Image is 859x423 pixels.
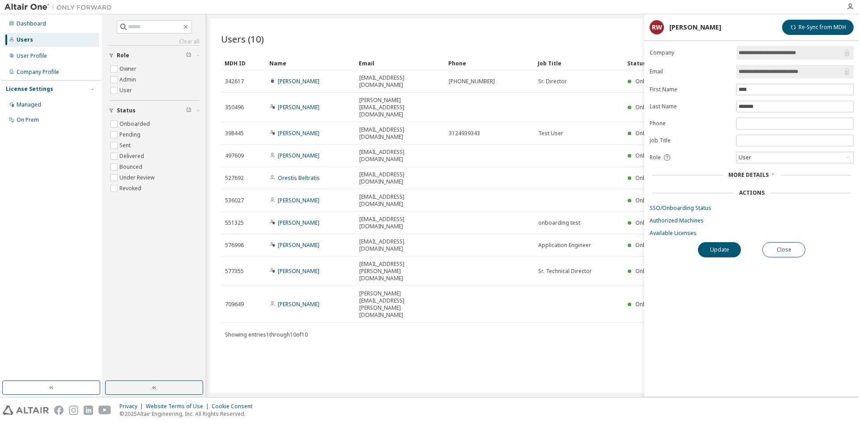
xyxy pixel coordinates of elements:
[635,174,666,182] span: Onboarded
[278,241,319,249] a: [PERSON_NAME]
[6,85,53,93] div: License Settings
[538,78,567,85] span: Sr. Director
[650,154,661,161] span: Role
[669,24,721,31] div: [PERSON_NAME]
[225,104,244,111] span: 350496
[119,140,132,151] label: Sent
[98,406,111,415] img: youtube.svg
[635,241,666,249] span: Onboarded
[737,153,753,162] div: User
[728,171,769,179] span: More Details
[225,197,244,204] span: 536027
[117,52,129,59] span: Role
[225,175,244,182] span: 527692
[449,130,480,137] span: 3124939343
[278,197,319,204] a: [PERSON_NAME]
[538,242,591,249] span: Application Engineer
[359,126,441,141] span: [EMAIL_ADDRESS][DOMAIN_NAME]
[650,103,731,110] label: Last Name
[4,3,116,12] img: Altair One
[17,52,47,60] div: User Profile
[225,301,244,308] span: 709649
[448,56,531,70] div: Phone
[278,77,319,85] a: [PERSON_NAME]
[739,189,765,197] div: Actions
[737,152,853,163] div: User
[635,300,666,308] span: Onboarded
[117,107,136,114] span: Status
[146,403,212,410] div: Website Terms of Use
[225,56,262,70] div: MDH ID
[69,406,78,415] img: instagram.svg
[538,130,563,137] span: Test User
[359,74,441,89] span: [EMAIL_ADDRESS][DOMAIN_NAME]
[782,20,854,35] button: Re-Sync from MDH
[635,77,666,85] span: Onboarded
[278,267,319,275] a: [PERSON_NAME]
[538,56,620,70] div: Job Title
[225,268,244,275] span: 577355
[186,107,191,114] span: Clear filter
[650,68,731,75] label: Email
[635,152,666,159] span: Onboarded
[17,101,41,108] div: Managed
[119,85,134,96] label: User
[119,410,258,418] p: © 2025 Altair Engineering, Inc. All Rights Reserved.
[650,217,854,224] a: Authorized Machines
[225,219,244,226] span: 551325
[650,230,854,237] a: Available Licenses
[359,290,441,319] span: [PERSON_NAME][EMAIL_ADDRESS][PERSON_NAME][DOMAIN_NAME]
[221,33,264,45] span: Users (10)
[650,120,731,127] label: Phone
[762,242,805,257] button: Close
[635,129,666,137] span: Onboarded
[635,197,666,204] span: Onboarded
[278,103,319,111] a: [PERSON_NAME]
[119,403,146,410] div: Privacy
[278,300,319,308] a: [PERSON_NAME]
[278,129,319,137] a: [PERSON_NAME]
[109,38,200,45] a: Clear all
[225,331,308,338] span: Showing entries 1 through 10 of 10
[698,242,741,257] button: Update
[635,103,666,111] span: Onboarded
[17,20,46,27] div: Dashboard
[225,152,244,159] span: 497609
[359,149,441,163] span: [EMAIL_ADDRESS][DOMAIN_NAME]
[538,219,580,226] span: onboarding test
[650,49,731,56] label: Company
[119,183,143,194] label: Revoked
[650,137,731,144] label: Job Title
[449,78,495,85] span: [PHONE_NUMBER]
[650,205,854,212] a: SSO/Onboarding Status
[359,216,441,230] span: [EMAIL_ADDRESS][DOMAIN_NAME]
[119,74,138,85] label: Admin
[17,116,39,124] div: On Prem
[119,64,138,74] label: Owner
[119,129,142,140] label: Pending
[3,406,49,415] img: altair_logo.svg
[359,238,441,252] span: [EMAIL_ADDRESS][DOMAIN_NAME]
[17,36,33,43] div: Users
[225,242,244,249] span: 576998
[186,52,191,59] span: Clear filter
[212,403,258,410] div: Cookie Consent
[119,162,144,172] label: Bounced
[359,97,441,118] span: [PERSON_NAME][EMAIL_ADDRESS][DOMAIN_NAME]
[359,171,441,185] span: [EMAIL_ADDRESS][DOMAIN_NAME]
[119,119,152,129] label: Onboarded
[278,152,319,159] a: [PERSON_NAME]
[635,219,666,226] span: Onboarded
[84,406,93,415] img: linkedin.svg
[54,406,64,415] img: facebook.svg
[650,86,731,93] label: First Name
[359,56,441,70] div: Email
[109,46,200,65] button: Role
[278,174,320,182] a: Orestis Beltratis
[119,151,146,162] label: Delivered
[269,56,352,70] div: Name
[225,78,244,85] span: 342617
[119,172,156,183] label: Under Review
[109,101,200,120] button: Status
[635,267,666,275] span: Onboarded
